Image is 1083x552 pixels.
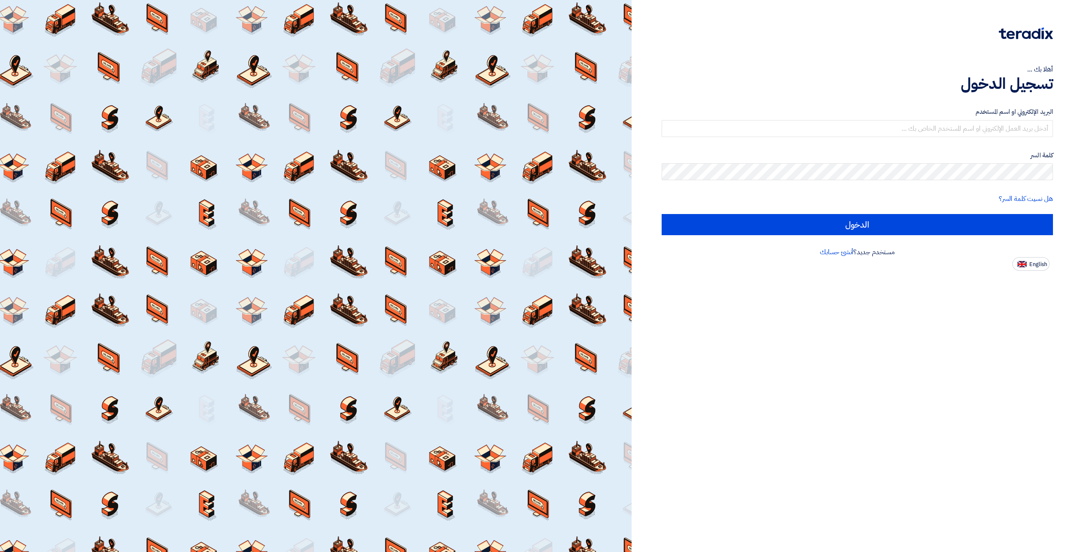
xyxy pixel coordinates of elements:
[1012,257,1050,271] button: English
[999,27,1053,39] img: Teradix logo
[662,151,1053,160] label: كلمة السر
[662,120,1053,137] input: أدخل بريد العمل الإلكتروني او اسم المستخدم الخاص بك ...
[662,107,1053,117] label: البريد الإلكتروني او اسم المستخدم
[662,74,1053,93] h1: تسجيل الدخول
[662,214,1053,235] input: الدخول
[1029,261,1047,267] span: English
[820,247,853,257] a: أنشئ حسابك
[662,64,1053,74] div: أهلا بك ...
[662,247,1053,257] div: مستخدم جديد؟
[999,194,1053,204] a: هل نسيت كلمة السر؟
[1017,261,1027,267] img: en-US.png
